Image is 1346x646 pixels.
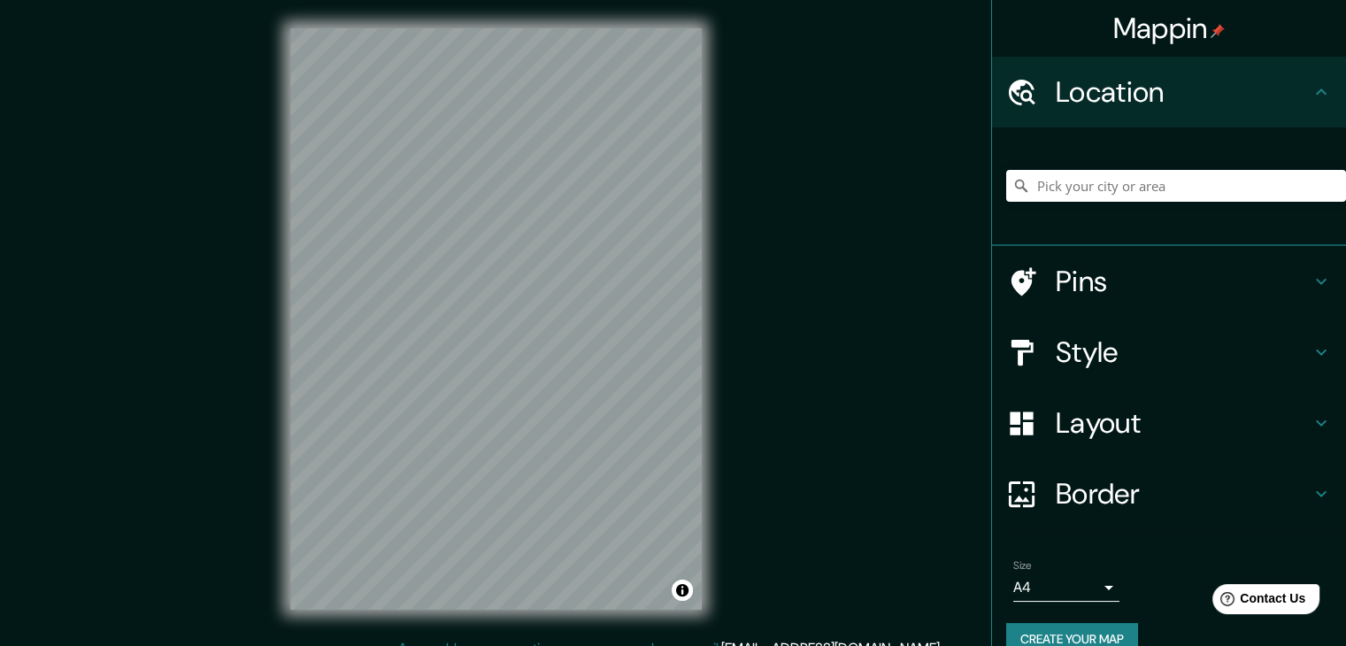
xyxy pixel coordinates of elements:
div: Style [992,317,1346,388]
h4: Layout [1056,405,1311,441]
div: Border [992,458,1346,529]
h4: Location [1056,74,1311,110]
h4: Border [1056,476,1311,511]
h4: Mappin [1113,11,1226,46]
div: Location [992,57,1346,127]
iframe: Help widget launcher [1188,577,1327,627]
img: pin-icon.png [1211,24,1225,38]
button: Toggle attribution [672,580,693,601]
h4: Pins [1056,264,1311,299]
input: Pick your city or area [1006,170,1346,202]
h4: Style [1056,335,1311,370]
div: Pins [992,246,1346,317]
label: Size [1013,558,1032,573]
div: A4 [1013,573,1119,602]
canvas: Map [290,28,702,610]
div: Layout [992,388,1346,458]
